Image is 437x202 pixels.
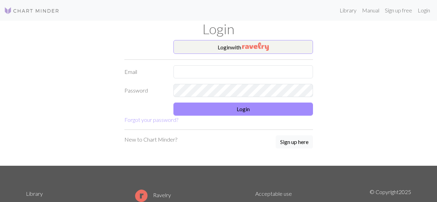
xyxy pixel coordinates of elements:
a: Ravelry [135,192,171,198]
a: Library [337,3,359,17]
h1: Login [22,21,416,37]
a: Library [26,190,43,197]
img: Ravelry logo [135,190,148,202]
img: Ravelry [242,42,269,51]
p: New to Chart Minder? [124,135,177,144]
a: Manual [359,3,382,17]
button: Login [173,103,313,116]
a: Forgot your password? [124,116,178,123]
a: Login [415,3,433,17]
button: Loginwith [173,40,313,54]
a: Acceptable use [255,190,292,197]
button: Sign up here [276,135,313,148]
label: Password [120,84,170,97]
img: Logo [4,7,59,15]
a: Sign up free [382,3,415,17]
label: Email [120,65,170,78]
